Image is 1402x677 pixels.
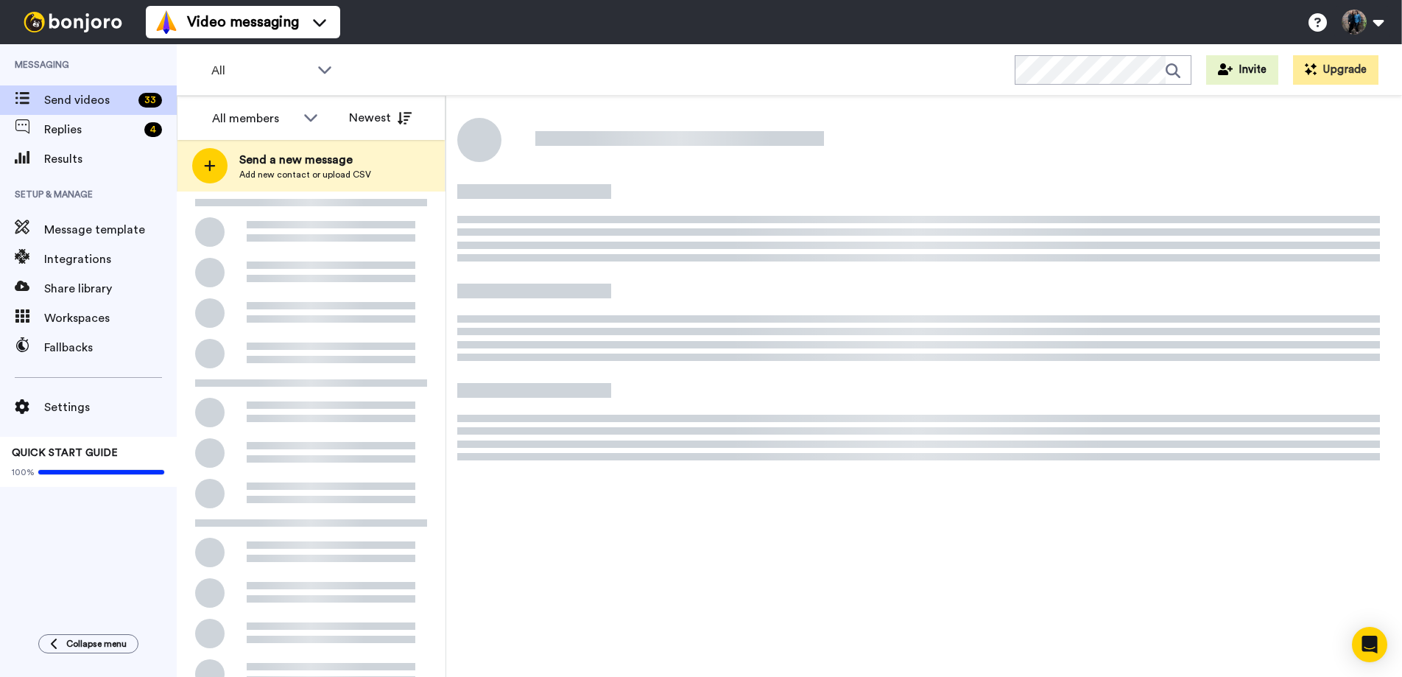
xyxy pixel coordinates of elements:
span: Send videos [44,91,133,109]
span: Replies [44,121,138,138]
button: Newest [338,103,423,133]
button: Invite [1206,55,1278,85]
img: vm-color.svg [155,10,178,34]
div: All members [212,110,296,127]
span: All [211,62,310,80]
span: Workspaces [44,309,177,327]
span: Fallbacks [44,339,177,357]
div: Open Intercom Messenger [1352,627,1387,662]
span: Share library [44,280,177,298]
span: Add new contact or upload CSV [239,169,371,180]
span: 100% [12,466,35,478]
span: Send a new message [239,151,371,169]
button: Upgrade [1293,55,1378,85]
span: Settings [44,399,177,416]
div: 4 [144,122,162,137]
span: Message template [44,221,177,239]
button: Collapse menu [38,634,138,653]
span: Results [44,150,177,168]
div: 33 [138,93,162,108]
img: bj-logo-header-white.svg [18,12,128,32]
span: Collapse menu [66,638,127,650]
span: Integrations [44,250,177,268]
span: QUICK START GUIDE [12,448,118,458]
span: Video messaging [187,12,299,32]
